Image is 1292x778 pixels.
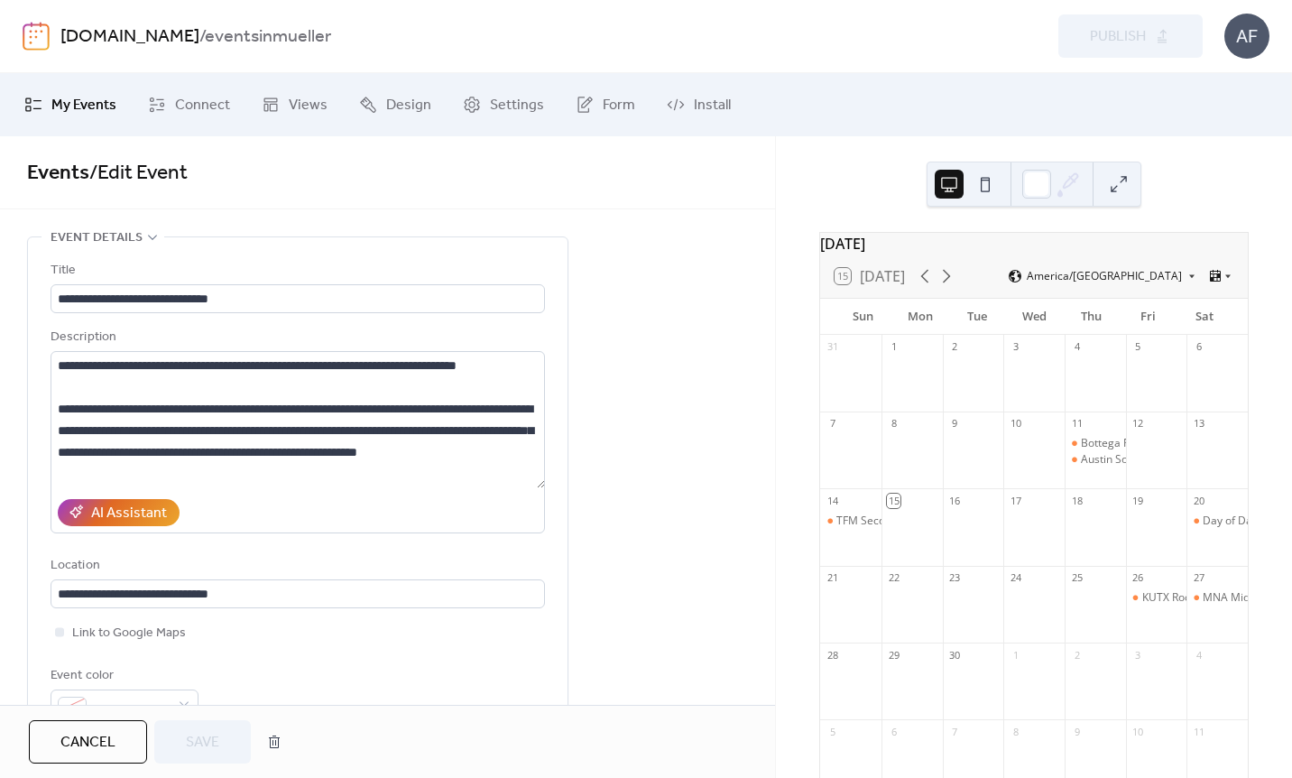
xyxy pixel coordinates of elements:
[1131,648,1145,662] div: 3
[1131,340,1145,354] div: 5
[948,648,962,662] div: 30
[205,20,331,54] b: eventsinmueller
[887,725,900,738] div: 6
[1131,494,1145,507] div: 19
[948,417,962,431] div: 9
[346,80,445,129] a: Design
[887,648,900,662] div: 29
[51,665,195,687] div: Event color
[1192,494,1205,507] div: 20
[820,233,1248,255] div: [DATE]
[1186,514,1248,529] div: Day of Dance presented by Mindpop
[1120,299,1177,335] div: Fri
[199,20,205,54] b: /
[1009,494,1022,507] div: 17
[826,340,839,354] div: 31
[820,514,881,529] div: TFM Second Sunday at Mueller
[60,20,199,54] a: [DOMAIN_NAME]
[1131,571,1145,585] div: 26
[1009,725,1022,738] div: 8
[51,327,541,348] div: Description
[1070,648,1084,662] div: 2
[603,95,635,116] span: Form
[51,260,541,282] div: Title
[11,80,130,129] a: My Events
[89,153,188,193] span: / Edit Event
[1070,571,1084,585] div: 25
[248,80,341,129] a: Views
[449,80,558,129] a: Settings
[51,95,116,116] span: My Events
[23,22,50,51] img: logo
[887,417,900,431] div: 8
[1131,725,1145,738] div: 10
[1027,271,1182,282] span: America/[GEOGRAPHIC_DATA]
[1063,299,1120,335] div: Thu
[826,725,839,738] div: 5
[1009,648,1022,662] div: 1
[1186,590,1248,606] div: MNA Mid-Autumn Festival
[1224,14,1269,59] div: AF
[948,494,962,507] div: 16
[1070,340,1084,354] div: 4
[27,153,89,193] a: Events
[1070,725,1084,738] div: 9
[1009,417,1022,431] div: 10
[289,95,328,116] span: Views
[29,720,147,764] button: Cancel
[60,732,115,754] span: Cancel
[1192,340,1205,354] div: 6
[58,499,180,526] button: AI Assistant
[836,514,1036,529] div: TFM Second [DATE] at [PERSON_NAME]
[386,95,431,116] span: Design
[134,80,244,129] a: Connect
[490,95,544,116] span: Settings
[887,494,900,507] div: 15
[1192,417,1205,431] div: 13
[653,80,744,129] a: Install
[51,227,143,249] span: Event details
[948,571,962,585] div: 23
[948,725,962,738] div: 7
[1065,452,1126,468] div: Austin Songcore Songwriters Showcase: September
[1131,417,1145,431] div: 12
[1070,494,1084,507] div: 18
[948,299,1005,335] div: Tue
[891,299,948,335] div: Mon
[1009,340,1022,354] div: 3
[1192,571,1205,585] div: 27
[51,555,541,577] div: Location
[72,623,186,644] span: Link to Google Maps
[1126,590,1187,606] div: KUTX Rock the Park
[91,503,167,524] div: AI Assistant
[562,80,649,129] a: Form
[1081,436,1175,451] div: Bottega FUNraiser
[1142,590,1240,606] div: KUTX Rock the Park
[1192,725,1205,738] div: 11
[887,340,900,354] div: 1
[175,95,230,116] span: Connect
[1070,417,1084,431] div: 11
[826,417,839,431] div: 7
[887,571,900,585] div: 22
[1192,648,1205,662] div: 4
[1177,299,1233,335] div: Sat
[1009,571,1022,585] div: 24
[826,494,839,507] div: 14
[826,571,839,585] div: 21
[835,299,891,335] div: Sun
[826,648,839,662] div: 28
[1006,299,1063,335] div: Wed
[1065,436,1126,451] div: Bottega FUNraiser
[694,95,731,116] span: Install
[948,340,962,354] div: 2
